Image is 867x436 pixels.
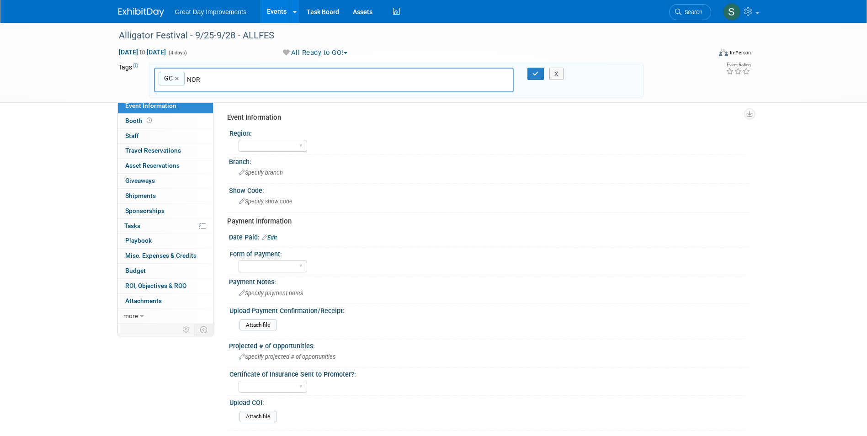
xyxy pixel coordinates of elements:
span: Specify branch [239,169,283,176]
span: Specify payment notes [239,290,303,297]
div: Certificate of Insurance Sent to Promoter?: [229,367,745,379]
span: Great Day Improvements [175,8,246,16]
a: Search [669,4,711,20]
a: Asset Reservations [118,159,213,173]
td: Toggle Event Tabs [194,324,213,335]
a: ROI, Objectives & ROO [118,279,213,293]
span: Search [681,9,702,16]
a: Event Information [118,99,213,113]
div: Region: [229,127,745,138]
span: Booth not reserved yet [145,117,154,124]
span: Event Information [125,102,176,109]
td: Tags [118,63,141,98]
div: Form of Payment: [229,247,745,259]
span: GC [162,74,173,83]
div: Upload COI: [229,396,745,407]
a: Budget [118,264,213,278]
td: Personalize Event Tab Strip [179,324,195,335]
span: Specify show code [239,198,293,205]
div: In-Person [729,49,751,56]
span: Misc. Expenses & Credits [125,252,197,259]
span: Budget [125,267,146,274]
span: Asset Reservations [125,162,180,169]
a: Sponsorships [118,204,213,218]
a: more [118,309,213,324]
div: Event Information [227,113,742,122]
a: Misc. Expenses & Credits [118,249,213,263]
span: Sponsorships [125,207,165,214]
span: Travel Reservations [125,147,181,154]
a: Travel Reservations [118,144,213,158]
span: Attachments [125,297,162,304]
div: Payment Information [227,217,742,226]
div: Branch: [229,155,749,166]
a: Attachments [118,294,213,308]
img: Sha'Nautica Sales [723,3,740,21]
div: Upload Payment Confirmation/Receipt: [229,304,745,315]
div: Projected # of Opportunities: [229,339,749,351]
a: Booth [118,114,213,128]
div: Event Rating [726,63,750,67]
span: (4 days) [168,50,187,56]
a: Giveaways [118,174,213,188]
span: ROI, Objectives & ROO [125,282,186,289]
a: Staff [118,129,213,144]
a: Playbook [118,234,213,248]
div: Payment Notes: [229,275,749,287]
span: [DATE] [DATE] [118,48,166,56]
span: more [123,312,138,319]
span: Staff [125,132,139,139]
button: X [549,68,564,80]
span: Specify projected # of opportunities [239,353,335,360]
a: Edit [262,234,277,241]
input: Type tag and hit enter [187,75,315,84]
img: ExhibitDay [118,8,164,17]
div: Date Paid: [229,230,749,242]
span: to [138,48,147,56]
span: Giveaways [125,177,155,184]
a: Shipments [118,189,213,203]
span: Shipments [125,192,156,199]
button: All Ready to GO! [280,48,351,58]
a: × [175,74,181,84]
div: Show Code: [229,184,749,195]
img: Format-Inperson.png [719,49,728,56]
div: Alligator Festival - 9/25-9/28 - ALLFES [116,27,697,44]
span: Tasks [124,222,140,229]
span: Booth [125,117,154,124]
a: Tasks [118,219,213,234]
span: Playbook [125,237,152,244]
div: Event Format [657,48,751,61]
